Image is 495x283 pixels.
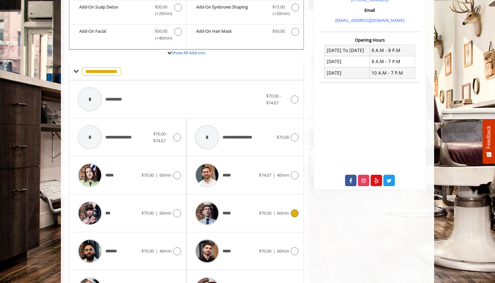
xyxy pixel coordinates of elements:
[335,17,404,23] a: [EMAIL_ADDRESS][DOMAIN_NAME]
[156,248,158,254] span: |
[269,10,288,17] span: (+20min )
[196,28,266,36] b: Add-On Hair Mask
[486,126,492,149] span: Feedback
[79,28,148,42] b: Add-On Facial
[325,67,370,79] td: [DATE]
[259,248,271,254] span: $70.00
[172,50,205,56] a: Show All Add-ons
[325,45,370,56] td: [DATE] To [DATE]
[273,210,275,216] span: |
[152,10,171,17] span: (+20min )
[273,172,275,178] span: |
[277,172,289,178] span: 40min
[259,172,271,178] span: $74.67
[277,248,289,254] span: 60min
[196,4,266,17] b: Add-On Eyebrows Shaping
[277,134,289,140] span: $70.00
[155,4,167,10] span: $50.00
[370,45,415,56] td: 8 A.M - 8 P.M
[156,210,158,216] span: |
[272,28,285,35] span: $50.00
[159,210,172,216] span: 60min
[79,4,148,17] b: Add-On Scalp Detox
[159,172,172,178] span: 60min
[190,4,300,19] label: Add-On Eyebrows Shaping
[159,248,172,254] span: 40min
[73,28,183,43] label: Add-On Facial
[320,38,420,42] h3: Opening Hours
[141,248,154,254] span: $70.00
[370,67,415,79] td: 10 A.M - 7 P.M
[272,4,285,10] span: $15.00
[141,210,154,216] span: $70.00
[483,119,495,164] button: Feedback - Show survey
[155,28,167,35] span: $50.00
[259,210,271,216] span: $70.00
[156,172,158,178] span: |
[325,56,370,67] td: [DATE]
[273,248,275,254] span: |
[141,172,154,178] span: $70.00
[73,4,183,19] label: Add-On Scalp Detox
[153,131,168,144] span: $70.00 - $74.67
[370,56,415,67] td: 8 A.M - 7 P.M
[152,35,171,42] span: (+40min )
[190,28,300,37] label: Add-On Hair Mask
[266,93,281,106] span: $70.00 - $74.67
[321,8,418,12] h3: Email
[277,210,289,216] span: 60min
